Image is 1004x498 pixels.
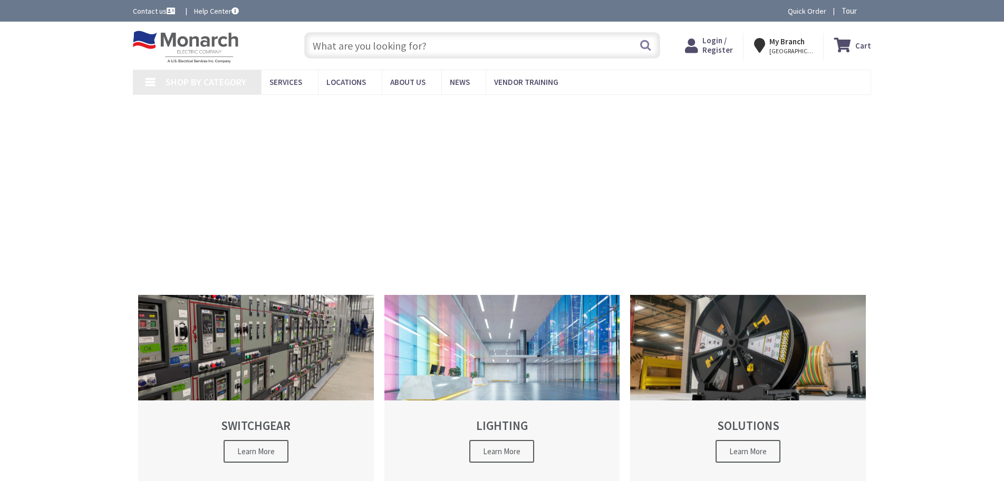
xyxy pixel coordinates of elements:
[788,6,826,16] a: Quick Order
[469,440,534,463] span: Learn More
[649,419,847,432] h2: SOLUTIONS
[834,36,871,55] a: Cart
[769,47,814,55] span: [GEOGRAPHIC_DATA], [GEOGRAPHIC_DATA]
[157,419,355,432] h2: SWITCHGEAR
[716,440,780,463] span: Learn More
[224,440,288,463] span: Learn More
[269,77,302,87] span: Services
[450,77,470,87] span: News
[769,36,805,46] strong: My Branch
[855,36,871,55] strong: Cart
[403,419,602,432] h2: LIGHTING
[133,31,238,63] img: Monarch Electric Company
[630,295,866,481] a: SOLUTIONS Learn More
[194,6,239,16] a: Help Center
[133,6,177,16] a: Contact us
[685,36,733,55] a: Login / Register
[494,77,558,87] span: Vendor Training
[166,76,246,88] span: Shop By Category
[390,77,426,87] span: About Us
[304,32,660,59] input: What are you looking for?
[384,295,620,481] a: LIGHTING Learn More
[842,6,868,16] span: Tour
[326,77,366,87] span: Locations
[138,295,374,481] a: SWITCHGEAR Learn More
[702,35,733,55] span: Login / Register
[754,36,813,55] div: My Branch [GEOGRAPHIC_DATA], [GEOGRAPHIC_DATA]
